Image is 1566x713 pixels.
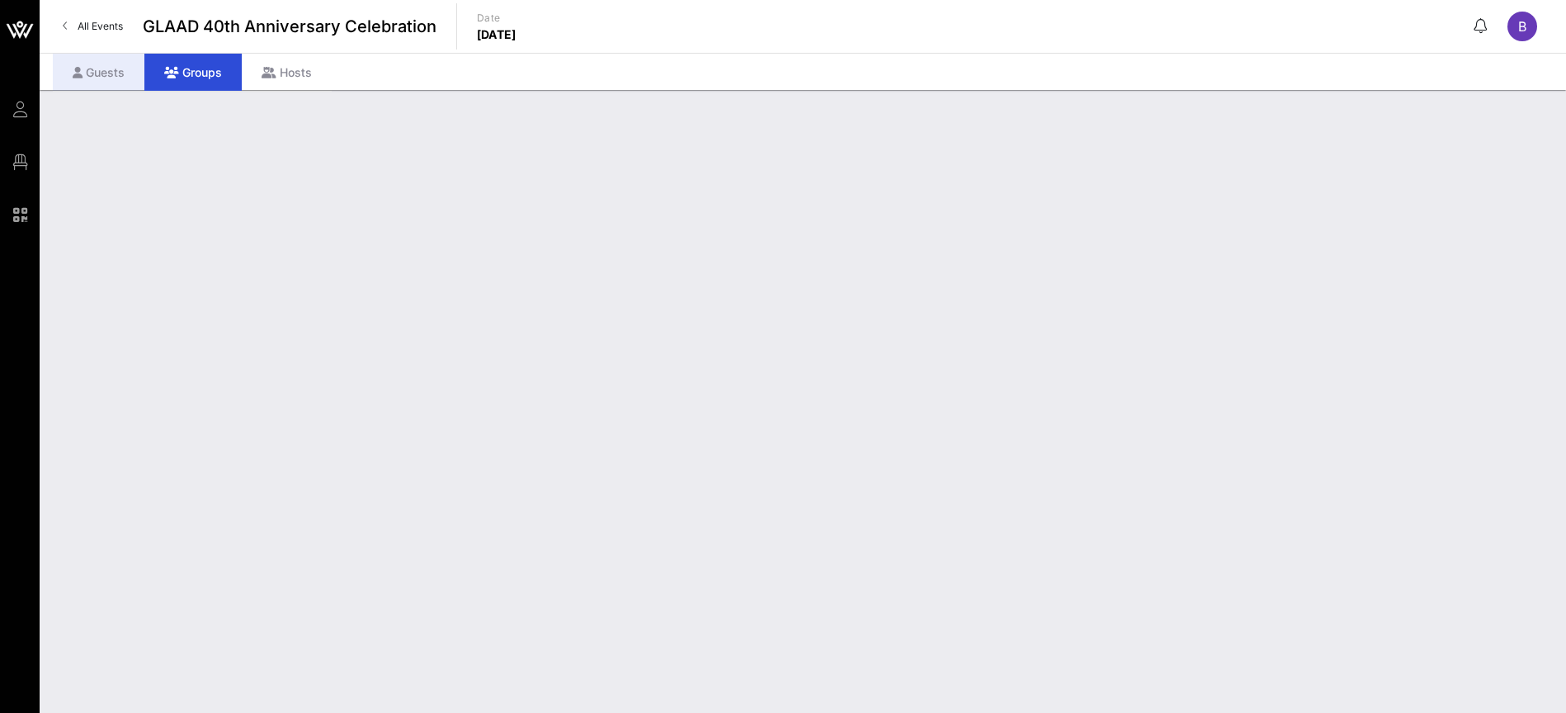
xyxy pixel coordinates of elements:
div: Guests [53,54,144,91]
p: Date [477,10,516,26]
p: [DATE] [477,26,516,43]
a: All Events [53,13,133,40]
div: B [1507,12,1537,41]
div: Groups [144,54,242,91]
div: Hosts [242,54,332,91]
span: All Events [78,20,123,32]
span: GLAAD 40th Anniversary Celebration [143,14,436,39]
span: B [1518,18,1526,35]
